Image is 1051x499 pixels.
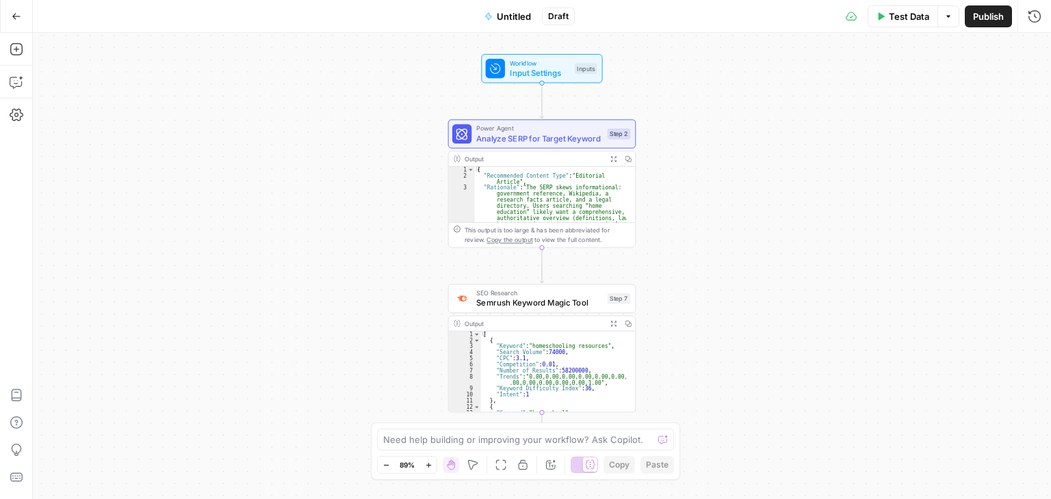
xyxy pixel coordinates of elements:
img: 8a3tdog8tf0qdwwcclgyu02y995m [456,293,468,305]
div: 9 [449,386,481,392]
span: Toggle code folding, rows 12 through 21 [473,404,480,410]
div: 1 [449,332,481,338]
div: Output [465,319,603,328]
div: Step 7 [608,293,631,304]
button: Publish [965,5,1012,27]
button: Paste [640,456,674,474]
div: 4 [449,349,481,355]
span: Publish [973,10,1004,23]
div: 8 [449,374,481,386]
div: 3 [449,185,475,269]
span: Copy [609,459,630,471]
div: Power AgentAnalyze SERP for Target KeywordStep 2Output{ "Recommended Content Type":"Editorial Art... [448,120,636,248]
span: Analyze SERP for Target Keyword [476,132,602,144]
span: SEO Research [476,288,602,298]
button: Test Data [868,5,937,27]
span: Power Agent [476,124,602,133]
div: 2 [449,173,475,185]
div: 7 [449,368,481,374]
div: 2 [449,338,481,344]
div: Output [465,154,603,163]
div: WorkflowInput SettingsInputs [448,54,636,83]
div: 6 [449,362,481,368]
span: Toggle code folding, rows 1 through 14 [467,167,474,173]
span: 89% [400,459,415,470]
div: SEO ResearchSemrush Keyword Magic ToolStep 7Output[ { "Keyword":"homeschooling resources", "Searc... [448,284,636,413]
span: Workflow [510,58,570,68]
span: Input Settings [510,67,570,79]
span: Paste [646,459,669,471]
span: Test Data [889,10,929,23]
div: 12 [449,404,481,410]
div: 3 [449,343,481,349]
div: This output is too large & has been abbreviated for review. to view the full content. [465,226,631,245]
span: Toggle code folding, rows 1 through 1002 [473,332,480,338]
span: Toggle code folding, rows 2 through 11 [473,338,480,344]
span: Semrush Keyword Magic Tool [476,297,602,309]
span: Draft [548,10,569,23]
div: Step 2 [608,129,631,139]
button: Untitled [476,5,539,27]
div: 1 [449,167,475,173]
div: 13 [449,410,481,416]
div: 5 [449,355,481,362]
g: Edge from step_2 to step_7 [540,247,543,283]
g: Edge from start to step_2 [540,83,543,118]
span: Untitled [497,10,531,23]
button: Copy [604,456,635,474]
div: 10 [449,392,481,398]
span: Copy the output [486,237,532,244]
div: Inputs [575,63,597,74]
div: 11 [449,398,481,404]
